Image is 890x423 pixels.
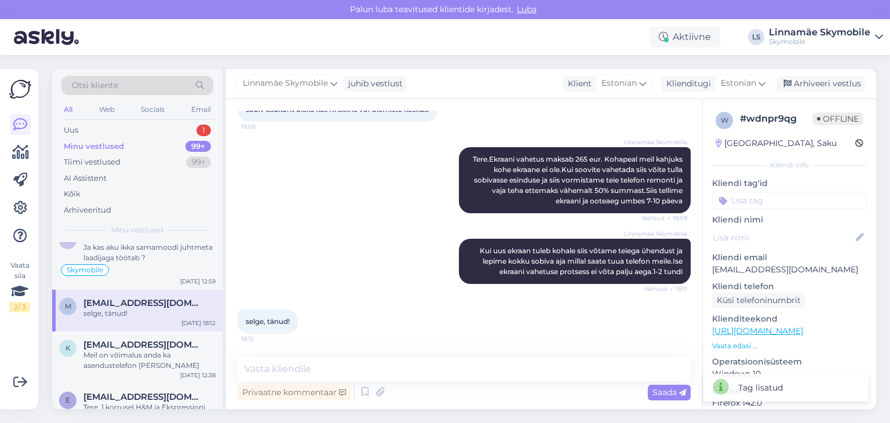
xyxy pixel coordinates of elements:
span: w [721,116,728,125]
span: katiraid22@gmail.com [83,340,204,350]
p: Klienditeekond [712,313,867,325]
div: Vaata siia [9,260,30,312]
p: Kliendi tag'id [712,177,867,189]
div: Minu vestlused [64,141,124,152]
span: Tere.Ekraani vahetus maksab 265 eur. Kohapeal meil kahjuks kohe ekraane ei ole.Kui soovite vaheta... [473,155,684,205]
span: 18:12 [241,334,284,343]
span: Linnamäe Skymobile [624,138,687,147]
div: Tiimi vestlused [64,156,121,168]
p: Kliendi email [712,251,867,264]
span: k [65,344,71,352]
a: [URL][DOMAIN_NAME] [712,326,803,336]
span: m [65,302,71,311]
div: 99+ [186,156,211,168]
span: Kui uus ekraan tuleb kohale siis võtame teiega ühendust ja lepime kokku sobiva aja millal saate t... [480,246,684,276]
input: Lisa tag [712,192,867,209]
div: LS [748,29,764,45]
span: Skymobile [67,267,103,274]
span: Linnamäe Skymobile [624,229,687,238]
div: Arhiveeri vestlus [776,76,866,92]
div: Tere. 1 korrusel H&M ja Ekspressioni poodide vahel [83,402,216,423]
span: Linnamäe Skymobile [243,77,328,90]
div: # wdnpr9qg [740,112,812,126]
div: Kõik [64,188,81,200]
p: Kliendi telefon [712,280,867,293]
div: All [61,102,75,117]
div: Socials [138,102,167,117]
div: Email [189,102,213,117]
div: [GEOGRAPHIC_DATA], Saku [716,137,837,149]
img: Askly Logo [9,78,31,100]
div: Aktiivne [650,27,720,48]
span: Minu vestlused [111,225,163,235]
span: selge, tänud! [246,317,290,326]
div: Kliendi info [712,160,867,170]
span: Saada [652,387,686,398]
div: AI Assistent [64,173,107,184]
span: Offline [812,112,863,125]
div: Tag lisatud [738,382,783,394]
a: Linnamäe SkymobileSkymobile [769,28,883,46]
div: Privaatne kommentaar [238,385,351,400]
span: Otsi kliente [72,79,118,92]
div: Meil on võimalus anda ka asendustelefon [PERSON_NAME] [83,350,216,371]
input: Lisa nimi [713,231,853,244]
p: Operatsioonisüsteem [712,356,867,368]
div: Web [97,102,117,117]
div: [DATE] 18:12 [181,319,216,327]
div: Skymobile [769,37,870,46]
div: 2 / 3 [9,302,30,312]
div: Klienditugi [662,78,711,90]
span: Nähtud ✓ 18:09 [642,214,687,223]
div: Küsi telefoninumbrit [712,293,805,308]
span: Estonian [721,77,756,90]
div: 1 [196,125,211,136]
span: e [65,396,70,404]
div: juhib vestlust [344,78,403,90]
div: Ja kas aku ikka samamoodi juhtmeta laadijaga töötab ? [83,242,216,263]
div: Klient [563,78,592,90]
div: Uus [64,125,78,136]
span: eriksonaivo@gmail.com [83,392,204,402]
span: meelisuudam@gmail.com [83,298,204,308]
div: Linnamäe Skymobile [769,28,870,37]
div: Arhiveeritud [64,205,111,216]
span: 18:06 [241,122,284,131]
p: Vaata edasi ... [712,341,867,351]
div: 99+ [185,141,211,152]
span: Estonian [601,77,637,90]
span: Nähtud ✓ 18:11 [644,285,687,293]
p: Kliendi nimi [712,214,867,226]
span: Luba [513,4,540,14]
div: selge, tänud! [83,308,216,319]
p: [EMAIL_ADDRESS][DOMAIN_NAME] [712,264,867,276]
div: [DATE] 12:38 [180,371,216,380]
div: [DATE] 12:59 [180,277,216,286]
